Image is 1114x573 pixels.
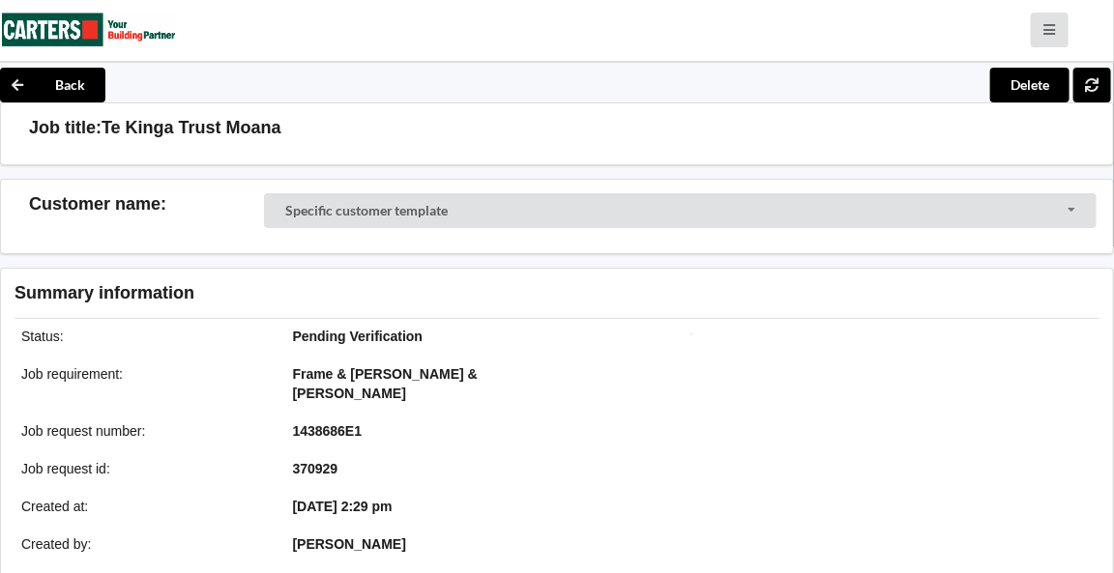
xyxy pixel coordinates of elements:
div: Created by : [8,534,279,554]
b: [DATE] 2:29 pm [293,499,393,514]
div: Customer Selector [264,193,1097,228]
b: [PERSON_NAME] [293,536,406,552]
h3: Job title: [29,117,102,139]
div: Status : [8,327,279,346]
div: Created at : [8,497,279,516]
b: 1438686E1 [293,423,363,439]
b: Frame & [PERSON_NAME] & [PERSON_NAME] [293,366,478,401]
b: Pending Verification [293,329,424,344]
h3: Te Kinga Trust Moana [102,117,281,139]
div: Job requirement : [8,364,279,403]
div: Job request number : [8,421,279,441]
h3: Customer name : [29,193,264,215]
b: 370929 [293,461,338,476]
button: Delete [990,68,1070,102]
h3: Summary information [15,282,822,304]
div: Job request id : [8,459,279,478]
img: Job impression image thumbnail [690,333,981,355]
div: Specific customer template [285,204,449,217]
